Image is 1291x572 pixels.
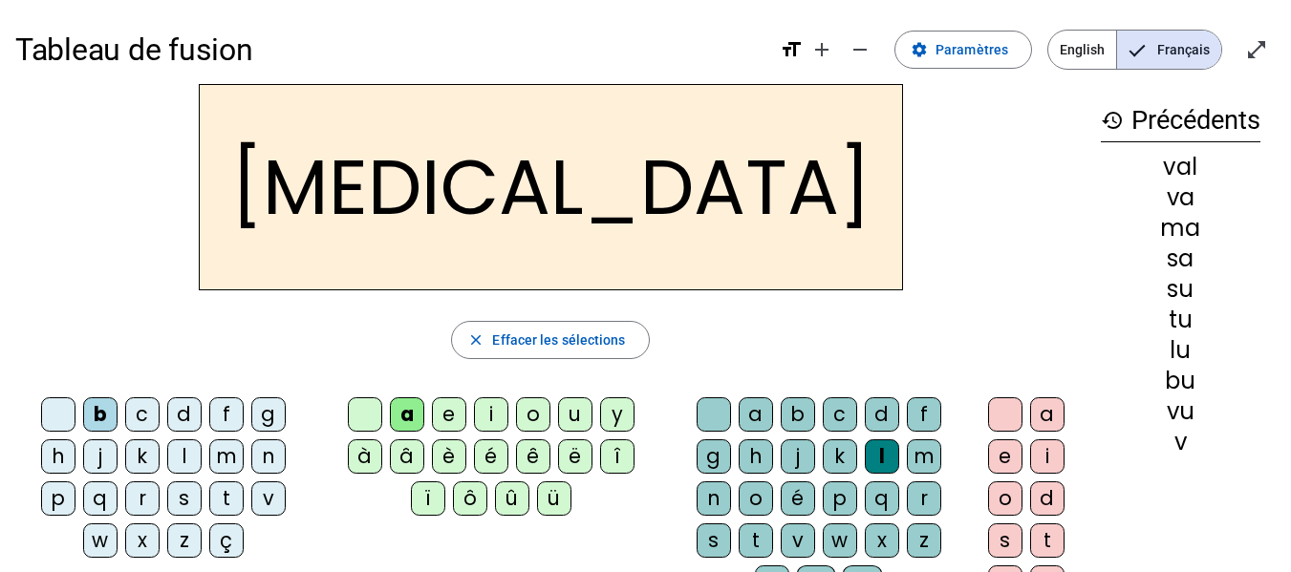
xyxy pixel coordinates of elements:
h3: Précédents [1101,99,1260,142]
div: a [739,397,773,432]
div: u [558,397,592,432]
div: q [83,481,118,516]
div: s [167,481,202,516]
mat-icon: remove [849,38,871,61]
div: e [432,397,466,432]
div: sa [1101,247,1260,270]
span: English [1048,31,1116,69]
span: Effacer les sélections [492,328,625,351]
div: a [1030,397,1065,432]
div: j [83,439,118,474]
div: w [83,523,118,558]
div: q [865,481,899,516]
button: Entrer en plein écran [1237,31,1276,69]
div: k [823,439,857,474]
button: Diminuer la taille de la police [841,31,879,69]
button: Paramètres [894,31,1032,69]
div: v [251,481,286,516]
div: é [474,439,508,474]
div: o [516,397,550,432]
mat-icon: settings [911,41,928,58]
div: bu [1101,370,1260,392]
h2: [MEDICAL_DATA] [199,84,903,290]
div: vu [1101,400,1260,423]
mat-icon: format_size [780,38,803,61]
div: g [697,439,731,474]
div: e [988,439,1022,474]
div: n [697,481,731,516]
div: s [697,523,731,558]
div: p [41,481,75,516]
div: ë [558,439,592,474]
div: lu [1101,339,1260,362]
div: y [600,397,635,432]
div: w [823,523,857,558]
div: û [495,481,529,516]
div: s [988,523,1022,558]
div: c [823,397,857,432]
div: ç [209,523,244,558]
div: d [1030,481,1065,516]
div: g [251,397,286,432]
div: l [167,439,202,474]
mat-icon: add [810,38,833,61]
div: ô [453,481,487,516]
div: v [781,523,815,558]
div: p [823,481,857,516]
div: x [125,523,160,558]
div: t [209,481,244,516]
div: d [167,397,202,432]
div: c [125,397,160,432]
div: t [739,523,773,558]
div: é [781,481,815,516]
span: Français [1117,31,1221,69]
div: f [907,397,941,432]
mat-button-toggle-group: Language selection [1047,30,1222,70]
div: â [390,439,424,474]
div: b [83,397,118,432]
div: v [1101,431,1260,454]
div: à [348,439,382,474]
h1: Tableau de fusion [15,19,764,80]
div: r [907,481,941,516]
div: su [1101,278,1260,301]
div: m [209,439,244,474]
div: î [600,439,635,474]
div: z [907,523,941,558]
div: ê [516,439,550,474]
div: n [251,439,286,474]
div: ma [1101,217,1260,240]
div: h [739,439,773,474]
button: Augmenter la taille de la police [803,31,841,69]
button: Effacer les sélections [451,321,649,359]
div: o [739,481,773,516]
div: b [781,397,815,432]
div: o [988,481,1022,516]
div: z [167,523,202,558]
div: va [1101,186,1260,209]
div: è [432,439,466,474]
div: ï [411,481,445,516]
div: d [865,397,899,432]
div: i [1030,439,1065,474]
div: a [390,397,424,432]
div: ü [537,481,571,516]
div: r [125,481,160,516]
div: i [474,397,508,432]
div: x [865,523,899,558]
span: Paramètres [936,38,1008,61]
mat-icon: close [467,331,484,349]
div: h [41,439,75,474]
mat-icon: open_in_full [1245,38,1268,61]
div: t [1030,523,1065,558]
div: f [209,397,244,432]
div: m [907,439,941,474]
div: k [125,439,160,474]
div: val [1101,156,1260,179]
div: tu [1101,308,1260,331]
div: j [781,439,815,474]
div: l [865,439,899,474]
mat-icon: history [1101,109,1124,132]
